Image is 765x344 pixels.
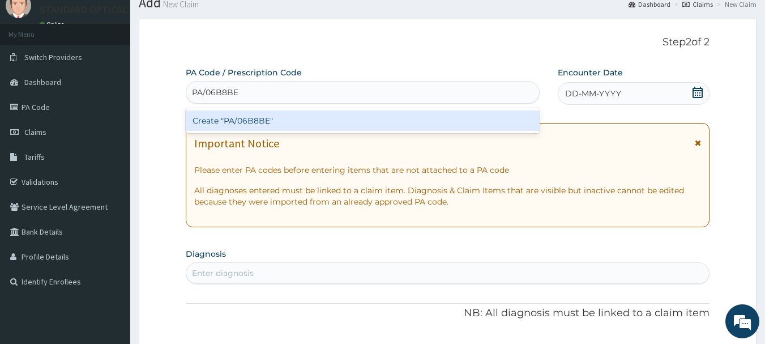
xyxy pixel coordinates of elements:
p: STANDARD OPTICAL [40,5,127,15]
p: NB: All diagnosis must be linked to a claim item [186,306,710,321]
span: Tariffs [24,152,45,162]
div: Minimize live chat window [186,6,213,33]
div: Enter diagnosis [192,267,254,279]
div: Create "PA/06B8BE" [186,111,540,131]
p: Please enter PA codes before entering items that are not attached to a PA code [194,164,702,176]
span: Switch Providers [24,52,82,62]
img: d_794563401_company_1708531726252_794563401 [21,57,46,85]
textarea: Type your message and hit 'Enter' [6,226,216,266]
span: Dashboard [24,77,61,87]
p: Step 2 of 2 [186,36,710,49]
label: Encounter Date [558,67,623,78]
h1: Important Notice [194,137,279,150]
span: DD-MM-YYYY [565,88,621,99]
label: Diagnosis [186,248,226,260]
span: Claims [24,127,46,137]
span: We're online! [66,101,156,215]
div: Chat with us now [59,63,190,78]
a: Online [40,20,67,28]
label: PA Code / Prescription Code [186,67,302,78]
p: All diagnoses entered must be linked to a claim item. Diagnosis & Claim Items that are visible bu... [194,185,702,207]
